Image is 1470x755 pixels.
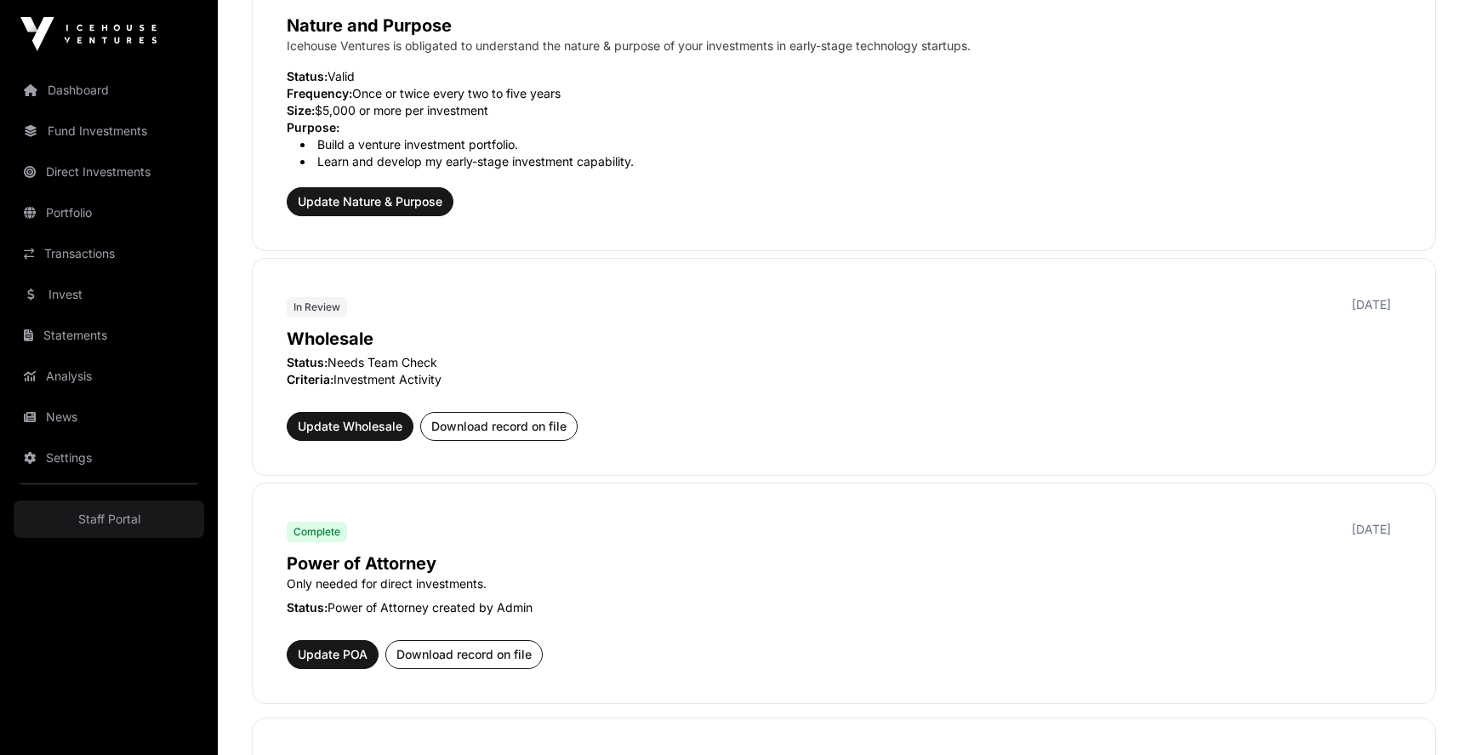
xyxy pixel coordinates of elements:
[287,37,1401,54] p: Icehouse Ventures is obligated to understand the nature & purpose of your investments in early-st...
[1352,521,1391,538] p: [DATE]
[298,193,442,210] span: Update Nature & Purpose
[287,575,1401,592] p: Only needed for direct investments.
[14,235,204,272] a: Transactions
[420,412,578,441] button: Download record on file
[14,71,204,109] a: Dashboard
[287,552,1401,575] p: Power of Attorney
[14,276,204,313] a: Invest
[20,17,157,51] img: Icehouse Ventures Logo
[287,102,1401,119] p: $5,000 or more per investment
[287,412,413,441] button: Update Wholesale
[287,327,1401,351] p: Wholesale
[287,14,1401,37] p: Nature and Purpose
[287,86,352,100] span: Frequency:
[300,136,1401,153] li: Build a venture investment portfolio.
[287,600,328,615] span: Status:
[287,68,1401,85] p: Valid
[287,103,315,117] span: Size:
[14,112,204,150] a: Fund Investments
[287,187,453,216] button: Update Nature & Purpose
[14,153,204,191] a: Direct Investments
[287,69,328,83] span: Status:
[396,646,532,663] span: Download record on file
[287,371,1401,388] p: Investment Activity
[14,357,204,395] a: Analysis
[385,640,543,669] button: Download record on file
[431,418,567,435] span: Download record on file
[300,153,1401,170] li: Learn and develop my early-stage investment capability.
[14,398,204,436] a: News
[298,418,402,435] span: Update Wholesale
[14,439,204,477] a: Settings
[287,354,1401,371] p: Needs Team Check
[287,355,328,369] span: Status:
[298,646,367,663] span: Update POA
[1352,296,1391,313] p: [DATE]
[287,372,333,386] span: Criteria:
[287,85,1401,102] p: Once or twice every two to five years
[14,194,204,232] a: Portfolio
[293,525,340,539] span: Complete
[1385,673,1470,755] iframe: Chat Widget
[287,640,379,669] button: Update POA
[287,599,1401,616] p: Power of Attorney created by Admin
[287,119,1401,136] p: Purpose:
[14,317,204,354] a: Statements
[293,300,340,314] span: In Review
[14,500,204,538] a: Staff Portal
